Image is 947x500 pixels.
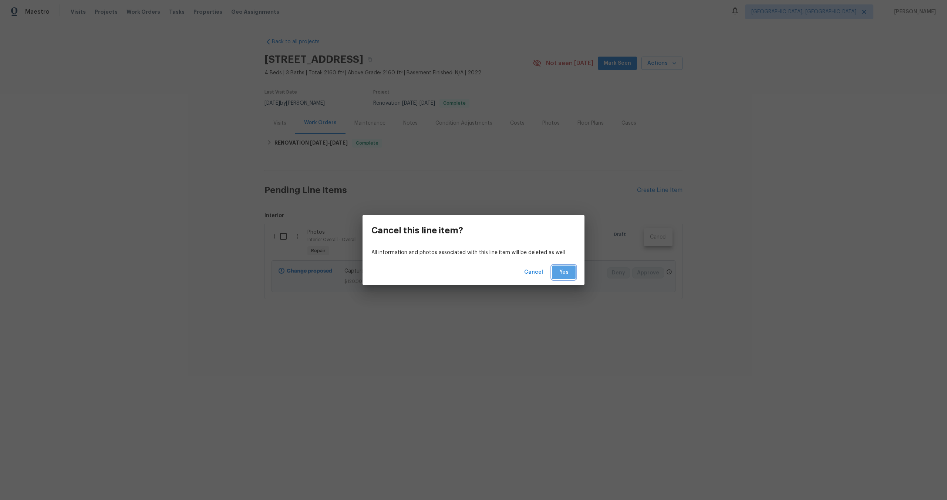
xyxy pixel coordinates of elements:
[552,266,576,279] button: Yes
[371,249,576,257] p: All information and photos associated with this line item will be deleted as well
[524,268,543,277] span: Cancel
[371,225,463,236] h3: Cancel this line item?
[521,266,546,279] button: Cancel
[558,268,570,277] span: Yes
